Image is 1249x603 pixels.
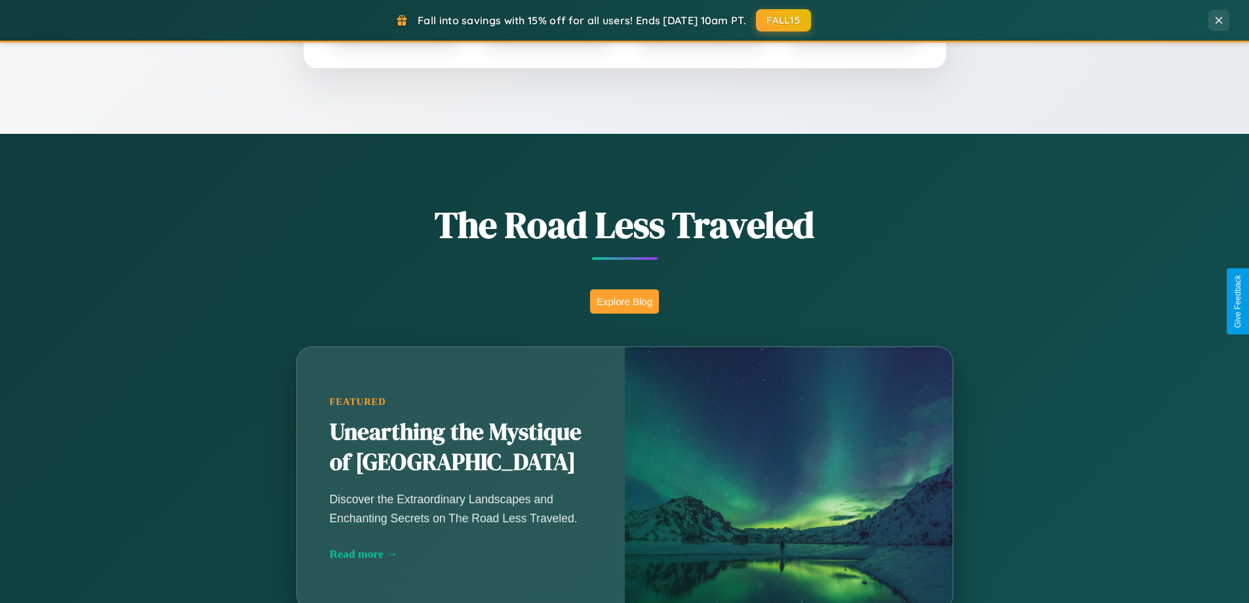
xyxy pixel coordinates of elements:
h2: Unearthing the Mystique of [GEOGRAPHIC_DATA] [330,417,592,478]
button: FALL15 [756,9,811,31]
span: Fall into savings with 15% off for all users! Ends [DATE] 10am PT. [418,14,746,27]
div: Featured [330,396,592,407]
button: Explore Blog [590,289,659,314]
h1: The Road Less Traveled [231,199,1018,250]
div: Give Feedback [1233,275,1242,328]
div: Read more → [330,547,592,561]
p: Discover the Extraordinary Landscapes and Enchanting Secrets on The Road Less Traveled. [330,490,592,527]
